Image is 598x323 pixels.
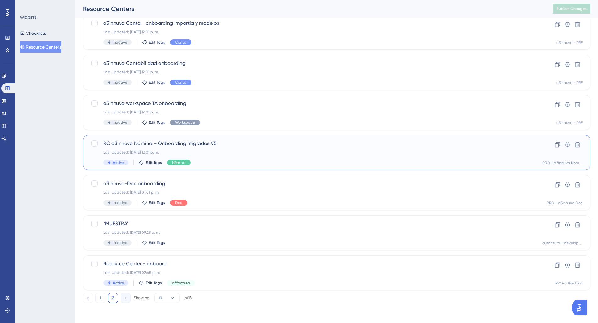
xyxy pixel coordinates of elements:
span: Active [113,280,124,285]
span: Workspace [175,120,195,125]
span: Inactive [113,40,127,45]
iframe: UserGuiding AI Assistant Launcher [572,298,590,317]
div: a3innuva - PRE [556,80,583,85]
span: Edit Tags [149,40,165,45]
div: of 18 [185,295,192,301]
div: a3innuva - PRE [556,120,583,125]
span: Doc [175,200,182,205]
span: Conta [175,40,186,45]
span: Inactive [113,200,127,205]
span: RC a3innuva Nómina – Onboarding migrados V5 [103,140,520,147]
button: Checklists [20,28,46,39]
div: PRO - a3innuva Nomina [542,160,583,165]
span: 10 [159,295,162,300]
span: Conta [175,80,186,85]
span: Edit Tags [149,80,165,85]
span: Edit Tags [146,160,162,165]
span: a3innuva Contabilidad onboarding [103,60,520,67]
div: a3innuva - PRE [556,40,583,45]
span: Edit Tags [149,240,165,245]
button: 10 [154,293,180,303]
div: WIDGETS [20,15,36,20]
div: Last Updated: [DATE] 12:01 p. m. [103,29,520,34]
span: Inactive [113,120,127,125]
span: a3innuva-Doc onboarding [103,180,520,187]
div: Last Updated: [DATE] 12:01 p. m. [103,70,520,75]
div: PRO - a3innuva Doc [547,201,583,206]
span: Active [113,160,124,165]
button: 1 [95,293,105,303]
span: Publish Changes [557,6,587,11]
div: Resource Centers [83,4,537,13]
span: a3innuva workspace TA onboarding [103,100,520,107]
div: Last Updated: [DATE] 12:01 p. m. [103,110,520,115]
button: Edit Tags [142,40,165,45]
button: Edit Tags [142,200,165,205]
span: Inactive [113,240,127,245]
button: Edit Tags [142,80,165,85]
span: Inactive [113,80,127,85]
span: Edit Tags [146,280,162,285]
div: PRO-a3factura [555,281,583,286]
div: Last Updated: [DATE] 12:01 p. m. [103,150,520,155]
span: Edit Tags [149,120,165,125]
button: Edit Tags [142,120,165,125]
button: Edit Tags [142,240,165,245]
button: Publish Changes [553,4,590,14]
span: Nómina [172,160,186,165]
div: Last Updated: [DATE] 01:01 p. m. [103,190,520,195]
span: Edit Tags [149,200,165,205]
button: Resource Centers [20,41,61,53]
button: Edit Tags [139,160,162,165]
div: a3factura - development [542,241,583,246]
button: 2 [108,293,118,303]
button: Edit Tags [139,280,162,285]
div: Last Updated: [DATE] 02:45 p. m. [103,270,520,275]
span: Resource Center - onboard [103,260,520,268]
span: a3factura [172,280,190,285]
div: Last Updated: [DATE] 09:29 a. m. [103,230,520,235]
span: a3innuva Conta - onboarding Importia y modelos [103,19,520,27]
div: Showing [134,295,149,301]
